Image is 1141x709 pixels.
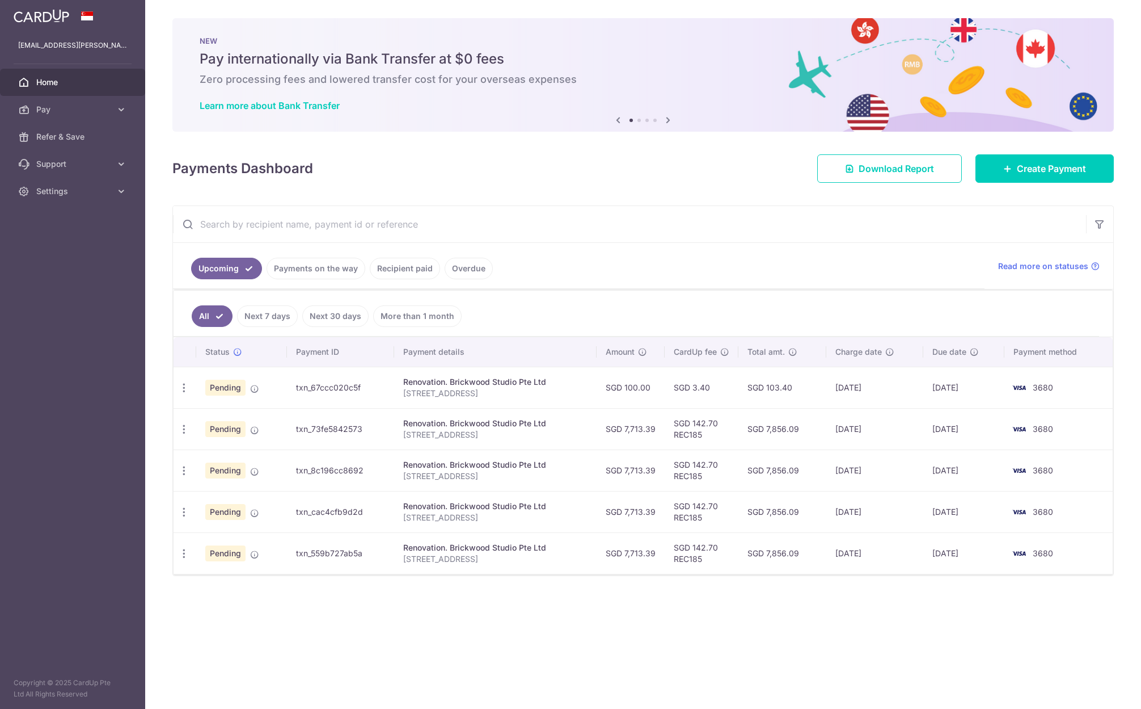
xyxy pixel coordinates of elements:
td: SGD 142.70 REC185 [665,532,738,574]
span: Refer & Save [36,131,111,142]
a: All [192,305,233,327]
span: Create Payment [1017,162,1086,175]
td: SGD 3.40 [665,367,738,408]
span: CardUp fee [674,346,717,358]
td: SGD 7,856.09 [738,408,826,450]
span: Total amt. [747,346,785,358]
span: 3680 [1033,424,1053,434]
img: Bank Card [1008,381,1030,395]
span: Pending [205,421,246,437]
td: SGD 7,856.09 [738,491,826,532]
td: SGD 7,713.39 [597,408,665,450]
span: Pay [36,104,111,115]
span: 3680 [1033,383,1053,392]
span: 3680 [1033,507,1053,517]
td: [DATE] [826,367,923,408]
img: Bank Card [1008,505,1030,519]
td: [DATE] [923,532,1004,574]
td: SGD 7,713.39 [597,532,665,574]
td: [DATE] [826,408,923,450]
td: txn_67ccc020c5f [287,367,395,408]
div: Renovation. Brickwood Studio Pte Ltd [403,542,588,553]
td: SGD 7,713.39 [597,491,665,532]
span: Home [36,77,111,88]
td: [DATE] [923,367,1004,408]
div: Renovation. Brickwood Studio Pte Ltd [403,376,588,388]
th: Payment details [394,337,597,367]
p: [STREET_ADDRESS] [403,429,588,440]
a: Next 7 days [237,305,298,327]
a: More than 1 month [373,305,462,327]
p: [STREET_ADDRESS] [403,512,588,523]
a: Learn more about Bank Transfer [200,100,340,111]
td: SGD 7,713.39 [597,450,665,491]
a: Payments on the way [267,258,365,279]
td: SGD 142.70 REC185 [665,491,738,532]
p: [EMAIL_ADDRESS][PERSON_NAME][DOMAIN_NAME] [18,40,127,51]
p: [STREET_ADDRESS] [403,388,588,399]
td: SGD 142.70 REC185 [665,450,738,491]
td: [DATE] [826,532,923,574]
img: Bank transfer banner [172,18,1114,132]
td: SGD 7,856.09 [738,532,826,574]
span: Charge date [835,346,882,358]
td: txn_559b727ab5a [287,532,395,574]
a: Upcoming [191,258,262,279]
a: Create Payment [975,154,1114,183]
span: Download Report [859,162,934,175]
th: Payment ID [287,337,395,367]
td: SGD 142.70 REC185 [665,408,738,450]
h6: Zero processing fees and lowered transfer cost for your overseas expenses [200,73,1087,86]
div: Renovation. Brickwood Studio Pte Ltd [403,418,588,429]
td: txn_cac4cfb9d2d [287,491,395,532]
span: Amount [606,346,635,358]
span: Read more on statuses [998,261,1088,272]
td: txn_8c196cc8692 [287,450,395,491]
p: [STREET_ADDRESS] [403,553,588,565]
td: SGD 7,856.09 [738,450,826,491]
td: [DATE] [923,450,1004,491]
h5: Pay internationally via Bank Transfer at $0 fees [200,50,1087,68]
h4: Payments Dashboard [172,158,313,179]
input: Search by recipient name, payment id or reference [173,206,1086,242]
span: Pending [205,504,246,520]
span: Due date [932,346,966,358]
img: Bank Card [1008,547,1030,560]
a: Download Report [817,154,962,183]
a: Read more on statuses [998,261,1100,272]
div: Renovation. Brickwood Studio Pte Ltd [403,501,588,512]
span: Pending [205,380,246,396]
span: Support [36,158,111,170]
span: 3680 [1033,548,1053,558]
th: Payment method [1004,337,1113,367]
span: Settings [36,186,111,197]
img: Bank Card [1008,422,1030,436]
td: [DATE] [826,450,923,491]
td: [DATE] [923,408,1004,450]
td: [DATE] [826,491,923,532]
td: txn_73fe5842573 [287,408,395,450]
img: Bank Card [1008,464,1030,477]
p: [STREET_ADDRESS] [403,471,588,482]
a: Overdue [445,258,493,279]
td: SGD 100.00 [597,367,665,408]
p: NEW [200,36,1087,45]
a: Next 30 days [302,305,369,327]
span: Pending [205,546,246,561]
td: [DATE] [923,491,1004,532]
span: Pending [205,463,246,479]
img: CardUp [14,9,69,23]
td: SGD 103.40 [738,367,826,408]
span: Status [205,346,230,358]
a: Recipient paid [370,258,440,279]
div: Renovation. Brickwood Studio Pte Ltd [403,459,588,471]
span: 3680 [1033,465,1053,475]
